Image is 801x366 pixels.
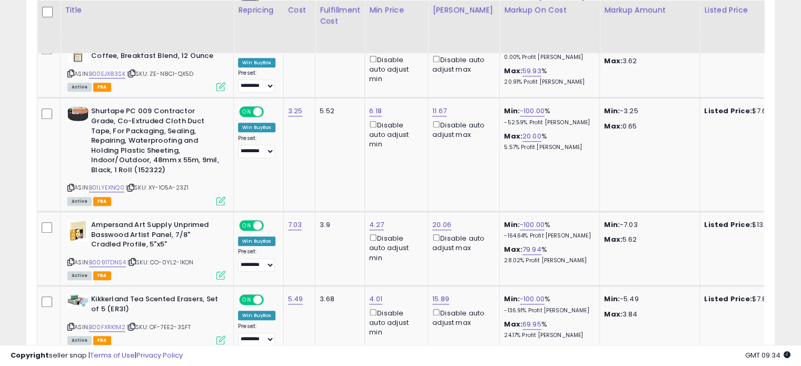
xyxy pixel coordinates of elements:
[11,351,183,361] div: seller snap | |
[432,119,491,140] div: Disable auto adjust max
[432,54,491,74] div: Disable auto adjust max
[604,106,691,116] p: -3.25
[432,232,491,253] div: Disable auto adjust max
[369,54,420,84] div: Disable auto adjust min
[90,350,135,360] a: Terms of Use
[432,5,495,16] div: [PERSON_NAME]
[704,294,752,304] b: Listed Price:
[704,5,795,16] div: Listed Price
[504,78,591,86] p: 20.91% Profit [PERSON_NAME]
[67,42,225,91] div: ASIN:
[238,70,275,93] div: Preset:
[604,235,691,244] p: 5.62
[520,220,545,230] a: -100.00
[704,106,792,116] div: $7.68
[432,307,491,328] div: Disable auto adjust max
[65,5,229,16] div: Title
[432,106,447,116] a: 11.67
[89,183,124,192] a: B01LYEXNQ0
[604,106,620,116] strong: Min:
[522,131,541,142] a: 20.00
[67,271,92,280] span: All listings currently available for purchase on Amazon
[504,320,591,339] div: %
[604,56,691,66] p: 3.62
[704,220,792,230] div: $13.07
[504,307,591,314] p: -136.91% Profit [PERSON_NAME]
[67,106,88,121] img: 41DhhEO9hmL._SL40_.jpg
[136,350,183,360] a: Privacy Policy
[500,1,600,53] th: The percentage added to the cost of goods (COGS) that forms the calculator for Min & Max prices.
[504,220,591,240] div: %
[238,135,275,159] div: Preset:
[432,220,451,230] a: 20.06
[89,70,125,78] a: B00EJX83SK
[67,294,225,343] div: ASIN:
[67,106,225,204] div: ASIN:
[93,197,111,206] span: FBA
[288,106,303,116] a: 3.25
[504,144,591,151] p: 5.57% Profit [PERSON_NAME]
[704,294,792,304] div: $7.89
[504,332,591,339] p: 24.17% Profit [PERSON_NAME]
[504,132,591,151] div: %
[288,5,311,16] div: Cost
[320,106,357,116] div: 5.52
[604,5,695,16] div: Markup Amount
[522,244,541,255] a: 79.94
[67,83,92,92] span: All listings currently available for purchase on Amazon
[604,234,622,244] strong: Max:
[238,58,275,67] div: Win BuyBox
[604,220,620,230] strong: Min:
[240,295,253,304] span: ON
[704,220,752,230] b: Listed Price:
[238,248,275,272] div: Preset:
[520,106,545,116] a: -100.00
[432,294,449,304] a: 15.89
[67,294,88,306] img: 41RbQh8irNL._SL40_.jpg
[369,294,382,304] a: 4.01
[504,106,520,116] b: Min:
[320,294,357,304] div: 3.68
[604,121,622,131] strong: Max:
[240,107,253,116] span: ON
[67,220,225,279] div: ASIN:
[369,232,420,263] div: Disable auto adjust min
[67,197,92,206] span: All listings currently available for purchase on Amazon
[369,5,423,16] div: Min Price
[604,294,620,304] strong: Min:
[522,319,541,330] a: 69.95
[67,220,88,241] img: 41N6fFw3SmL._SL40_.jpg
[504,232,591,240] p: -164.64% Profit [PERSON_NAME]
[504,131,522,141] b: Max:
[238,236,275,246] div: Win BuyBox
[604,56,622,66] strong: Max:
[127,70,193,78] span: | SKU: ZE-N8CI-QX5D
[520,294,545,304] a: -100.00
[240,221,253,230] span: ON
[604,310,691,319] p: 3.84
[369,307,420,338] div: Disable auto adjust min
[504,66,591,86] div: %
[369,220,384,230] a: 4.27
[504,294,591,314] div: %
[288,220,302,230] a: 7.03
[238,323,275,347] div: Preset:
[126,183,189,192] span: | SKU: XY-1O5A-23Z1
[127,258,193,266] span: | SKU: CO-0YL2-1KON
[262,295,279,304] span: OFF
[604,309,622,319] strong: Max:
[288,294,303,304] a: 5.49
[504,294,520,304] b: Min:
[369,119,420,150] div: Disable auto adjust min
[504,106,591,126] div: %
[704,106,752,116] b: Listed Price:
[522,66,541,76] a: 59.93
[262,221,279,230] span: OFF
[11,350,49,360] strong: Copyright
[504,220,520,230] b: Min:
[93,83,111,92] span: FBA
[504,319,522,329] b: Max:
[89,323,125,332] a: B00FXRK1M2
[504,66,522,76] b: Max:
[504,244,522,254] b: Max:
